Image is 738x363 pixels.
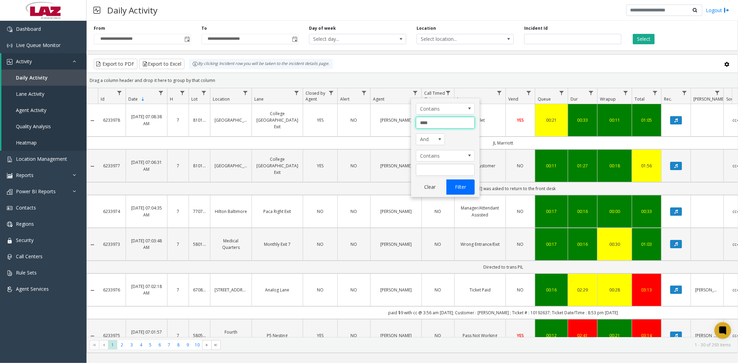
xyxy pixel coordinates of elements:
a: YES [510,117,531,123]
a: NO [426,208,450,215]
a: 00:28 [602,287,628,293]
span: Security [16,237,34,243]
a: Alert Filter Menu [359,88,369,97]
span: Issue [457,96,467,102]
a: [PERSON_NAME] [375,287,417,293]
span: Rec. [664,96,672,102]
span: NO [317,208,324,214]
span: Go to the last page [213,342,219,348]
a: 810116 [193,162,206,169]
h3: Daily Activity [104,2,161,19]
span: Reports [16,172,34,178]
span: Vend [508,96,518,102]
span: Toggle popup [183,34,191,44]
span: Contains [416,150,463,161]
label: Location [417,25,436,31]
a: 6233977 [102,162,121,169]
a: [PERSON_NAME] [695,332,719,339]
img: logout [724,7,729,14]
label: From [94,25,105,31]
a: [PERSON_NAME] [375,117,417,123]
div: 03:14 [636,332,657,339]
a: Wrong Entrance/Exit [459,241,501,248]
span: Go to the next page [204,342,210,348]
span: Live Queue Monitor [16,42,61,48]
a: [DATE] 07:06:31 AM [130,159,163,172]
img: 'icon' [7,238,12,243]
span: Regions [16,221,34,227]
span: Agent Filter Logic [416,133,445,145]
a: NO [426,332,450,339]
span: Contacts [16,204,36,211]
a: Issue Filter Menu [495,88,504,97]
a: Call Timed Out Filter Menu [444,88,453,97]
div: 00:17 [539,208,564,215]
a: YES [307,332,333,339]
div: 00:00 [602,208,628,215]
img: 'icon' [7,157,12,162]
a: Collapse Details [87,242,98,248]
span: Agent [373,96,384,102]
span: Dashboard [16,26,41,32]
span: Quality Analysis [16,123,51,130]
span: NO [517,208,524,214]
a: Agent Activity [1,102,86,118]
a: Quality Analysis [1,118,86,134]
a: Id Filter Menu [115,88,124,97]
a: NO [510,208,531,215]
span: Toggle popup [291,34,298,44]
span: Power BI Reports [16,188,56,195]
input: Agent Filter [416,164,475,176]
button: Select [633,34,655,44]
a: 7 [172,287,184,293]
a: NO [342,208,366,215]
span: Closed by Agent [306,90,325,102]
span: Page 7 [164,340,174,350]
button: Export to Excel [139,59,184,69]
span: Agent Services [16,286,49,292]
a: 01:03 [636,241,657,248]
a: Fourth [PERSON_NAME] [215,329,247,342]
a: NO [510,162,531,169]
a: Manager/Attendant Assisted [459,205,501,218]
a: Lot Filter Menu [199,88,209,97]
span: H [170,96,173,102]
div: Data table [87,88,738,337]
span: Agent Filter Operators [416,103,475,115]
div: 00:12 [539,332,564,339]
a: NO [307,208,333,215]
span: YES [317,333,324,338]
a: 7 [172,332,184,339]
div: 01:27 [572,162,593,169]
div: By clicking Incident row you will be taken to the incident details page. [189,59,333,69]
a: 00:11 [539,162,564,169]
img: infoIcon.svg [192,61,198,67]
a: Activity [1,53,86,69]
a: 6233978 [102,117,121,123]
span: Location [213,96,230,102]
span: YES [317,163,324,169]
a: 7 [172,117,184,123]
a: 00:30 [602,241,628,248]
a: Paca Right Exit [256,208,299,215]
a: 580542 [193,332,206,339]
span: Wrapup [600,96,616,102]
div: 00:18 [602,162,628,169]
img: 'icon' [7,205,12,211]
a: College [GEOGRAPHIC_DATA] Exit [256,110,299,130]
a: 00:33 [636,208,657,215]
span: NO [317,241,324,247]
a: [DATE] 07:04:35 AM [130,205,163,218]
img: 'icon' [7,287,12,292]
a: 7 [172,162,184,169]
span: Page 4 [136,340,146,350]
span: Go to the next page [202,340,211,350]
span: Heatmap [16,139,37,146]
span: [PERSON_NAME] [693,96,725,102]
span: Call Centers [16,253,43,260]
span: Page 5 [146,340,155,350]
img: 'icon' [7,254,12,260]
span: Agent Filter Operators [416,150,475,162]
